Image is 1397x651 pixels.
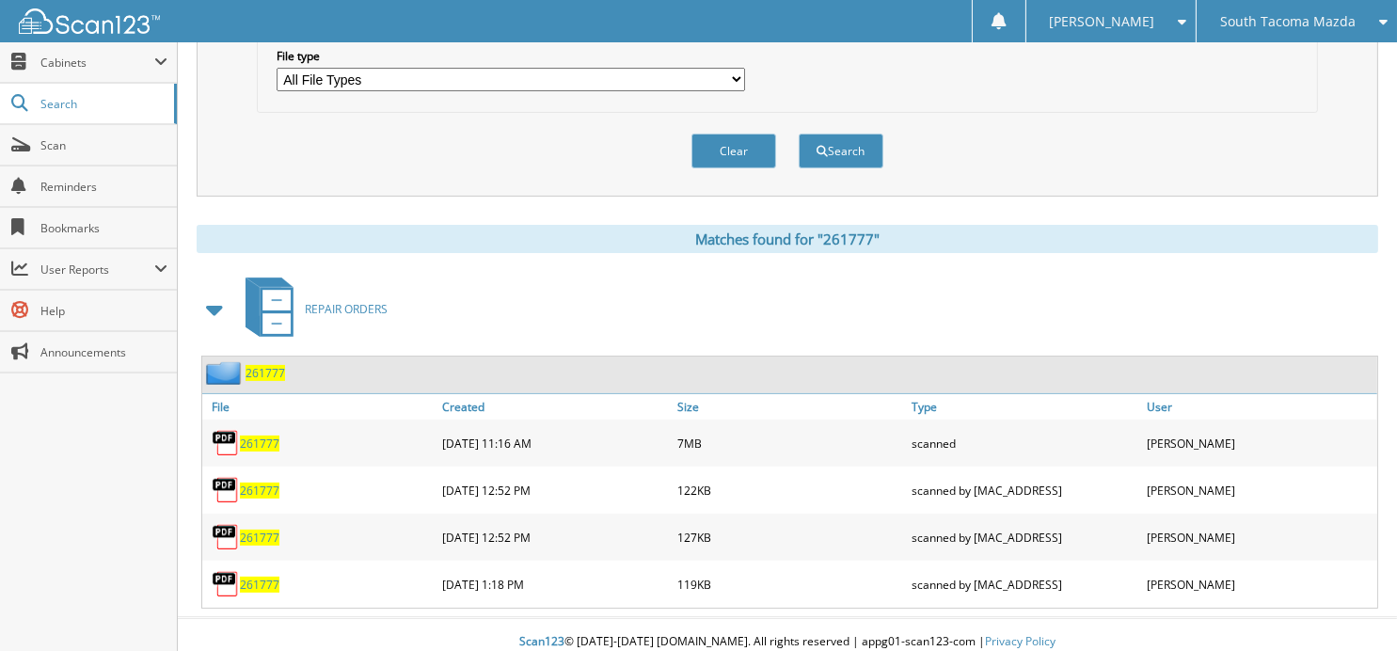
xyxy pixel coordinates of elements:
[1142,471,1377,509] div: [PERSON_NAME]
[907,394,1142,420] a: Type
[40,262,154,278] span: User Reports
[40,303,167,319] span: Help
[673,424,908,462] div: 7MB
[1142,565,1377,603] div: [PERSON_NAME]
[691,134,776,168] button: Clear
[19,8,160,34] img: scan123-logo-white.svg
[1049,16,1154,27] span: [PERSON_NAME]
[212,523,240,551] img: PDF.png
[437,394,673,420] a: Created
[234,272,388,346] a: REPAIR ORDERS
[240,530,279,546] a: 261777
[1142,394,1377,420] a: User
[305,301,388,317] span: REPAIR ORDERS
[212,429,240,457] img: PDF.png
[907,518,1142,556] div: scanned by [MAC_ADDRESS]
[437,424,673,462] div: [DATE] 11:16 AM
[1303,561,1397,651] iframe: Chat Widget
[40,179,167,195] span: Reminders
[799,134,883,168] button: Search
[40,137,167,153] span: Scan
[437,565,673,603] div: [DATE] 1:18 PM
[907,424,1142,462] div: scanned
[673,518,908,556] div: 127KB
[673,394,908,420] a: Size
[907,471,1142,509] div: scanned by [MAC_ADDRESS]
[240,483,279,499] a: 261777
[277,48,745,64] label: File type
[673,471,908,509] div: 122KB
[1142,424,1377,462] div: [PERSON_NAME]
[985,633,1056,649] a: Privacy Policy
[437,471,673,509] div: [DATE] 12:52 PM
[437,518,673,556] div: [DATE] 12:52 PM
[1220,16,1356,27] span: South Tacoma Mazda
[202,394,437,420] a: File
[40,55,154,71] span: Cabinets
[519,633,564,649] span: Scan123
[206,361,246,385] img: folder2.png
[246,365,285,381] a: 261777
[212,476,240,504] img: PDF.png
[673,565,908,603] div: 119KB
[40,344,167,360] span: Announcements
[212,570,240,598] img: PDF.png
[1142,518,1377,556] div: [PERSON_NAME]
[240,577,279,593] a: 261777
[40,96,165,112] span: Search
[40,220,167,236] span: Bookmarks
[240,436,279,452] a: 261777
[197,225,1378,253] div: Matches found for "261777"
[907,565,1142,603] div: scanned by [MAC_ADDRESS]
